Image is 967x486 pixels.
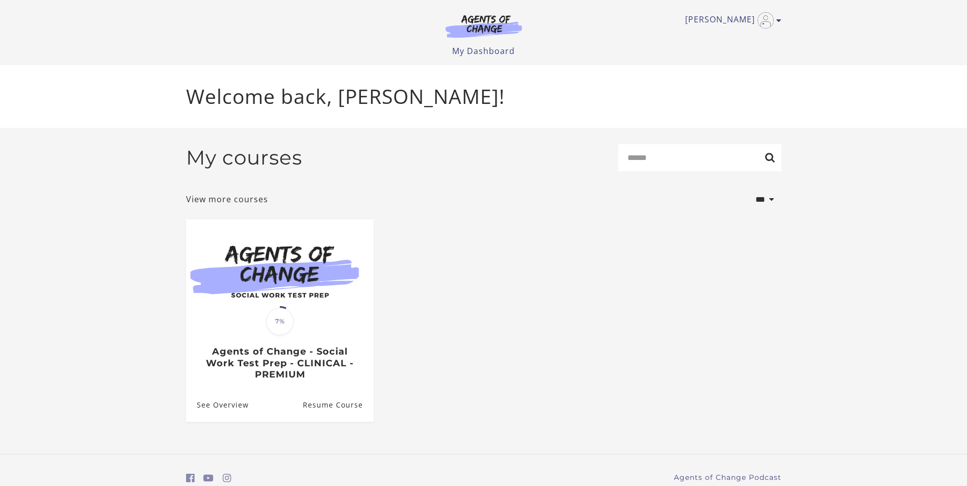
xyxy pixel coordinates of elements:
a: Agents of Change Podcast [674,472,781,483]
a: Agents of Change - Social Work Test Prep - CLINICAL - PREMIUM: See Overview [186,388,249,421]
a: https://www.instagram.com/agentsofchangeprep/ (Open in a new window) [223,471,231,485]
h2: My courses [186,146,302,170]
a: My Dashboard [452,45,515,57]
img: Agents of Change Logo [435,14,533,38]
span: 7% [266,308,294,335]
h3: Agents of Change - Social Work Test Prep - CLINICAL - PREMIUM [197,346,362,381]
i: https://www.youtube.com/c/AgentsofChangeTestPrepbyMeaganMitchell (Open in a new window) [203,473,214,483]
a: View more courses [186,193,268,205]
i: https://www.instagram.com/agentsofchangeprep/ (Open in a new window) [223,473,231,483]
p: Welcome back, [PERSON_NAME]! [186,82,781,112]
a: Toggle menu [685,12,776,29]
a: Agents of Change - Social Work Test Prep - CLINICAL - PREMIUM: Resume Course [302,388,373,421]
a: https://www.youtube.com/c/AgentsofChangeTestPrepbyMeaganMitchell (Open in a new window) [203,471,214,485]
i: https://www.facebook.com/groups/aswbtestprep (Open in a new window) [186,473,195,483]
a: https://www.facebook.com/groups/aswbtestprep (Open in a new window) [186,471,195,485]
